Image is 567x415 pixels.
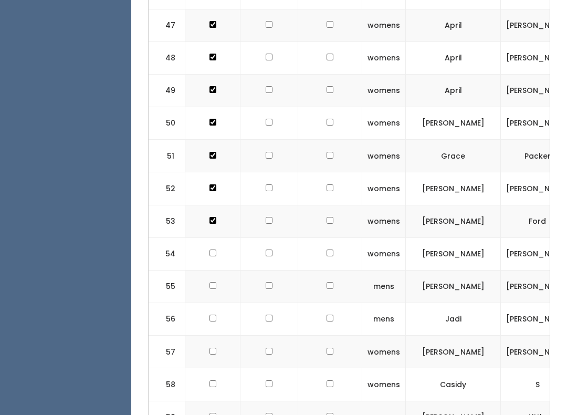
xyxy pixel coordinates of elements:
td: womens [362,140,406,173]
td: April [406,9,501,42]
td: [PERSON_NAME] [406,173,501,205]
td: Grace [406,140,501,173]
td: 49 [149,75,185,108]
td: [PERSON_NAME] [406,271,501,303]
td: 55 [149,271,185,303]
td: womens [362,173,406,205]
td: womens [362,336,406,369]
td: 57 [149,336,185,369]
td: Jadi [406,304,501,336]
td: 48 [149,42,185,75]
td: 53 [149,205,185,238]
td: womens [362,108,406,140]
td: womens [362,75,406,108]
td: womens [362,238,406,271]
td: womens [362,205,406,238]
td: April [406,75,501,108]
td: 52 [149,173,185,205]
td: [PERSON_NAME] [406,336,501,369]
td: womens [362,9,406,42]
td: 56 [149,304,185,336]
td: [PERSON_NAME] [406,108,501,140]
td: mens [362,304,406,336]
td: [PERSON_NAME] [406,205,501,238]
td: 58 [149,369,185,401]
td: 50 [149,108,185,140]
td: April [406,42,501,75]
td: [PERSON_NAME] [406,238,501,271]
td: 47 [149,9,185,42]
td: mens [362,271,406,303]
td: womens [362,369,406,401]
td: 51 [149,140,185,173]
td: womens [362,42,406,75]
td: 54 [149,238,185,271]
td: Casidy [406,369,501,401]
